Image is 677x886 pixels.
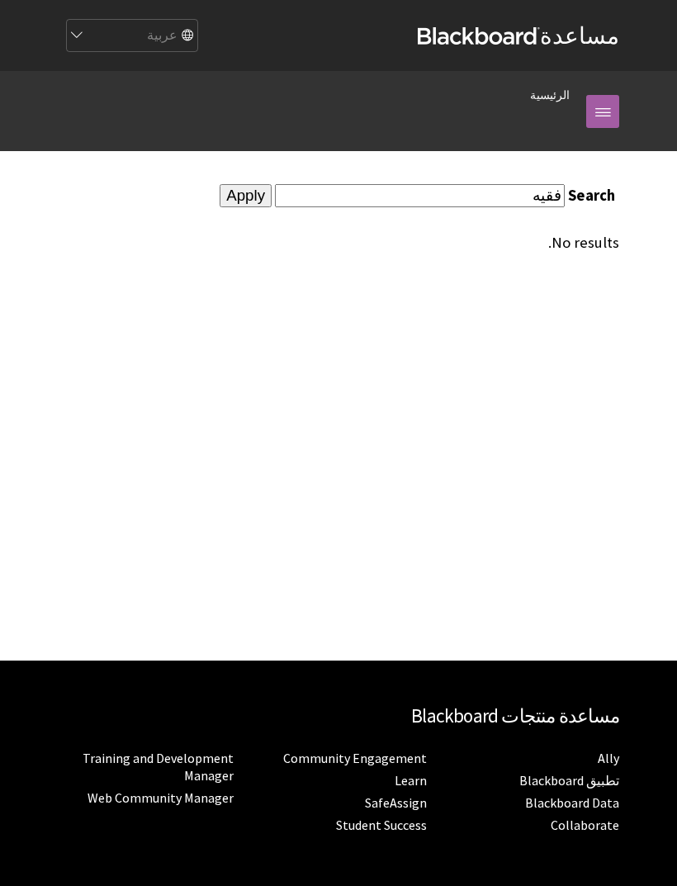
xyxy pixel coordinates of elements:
a: الرئيسية [530,85,570,106]
a: Blackboard Data [525,794,619,812]
a: Web Community Manager [88,789,234,807]
label: Search [568,186,619,205]
input: Apply [220,184,272,207]
a: مساعدةBlackboard [418,21,619,50]
a: Ally [598,750,619,767]
h2: مساعدة منتجات Blackboard [58,702,619,731]
div: No results. [58,234,619,252]
a: Training and Development Manager [83,750,234,784]
a: Student Success [336,817,427,834]
a: SafeAssign [365,794,427,812]
strong: Blackboard [418,27,540,45]
a: Community Engagement [283,750,427,767]
a: Learn [395,772,427,789]
a: تطبيق Blackboard [519,772,619,789]
select: Site Language Selector [65,20,197,53]
a: Collaborate [551,817,619,834]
